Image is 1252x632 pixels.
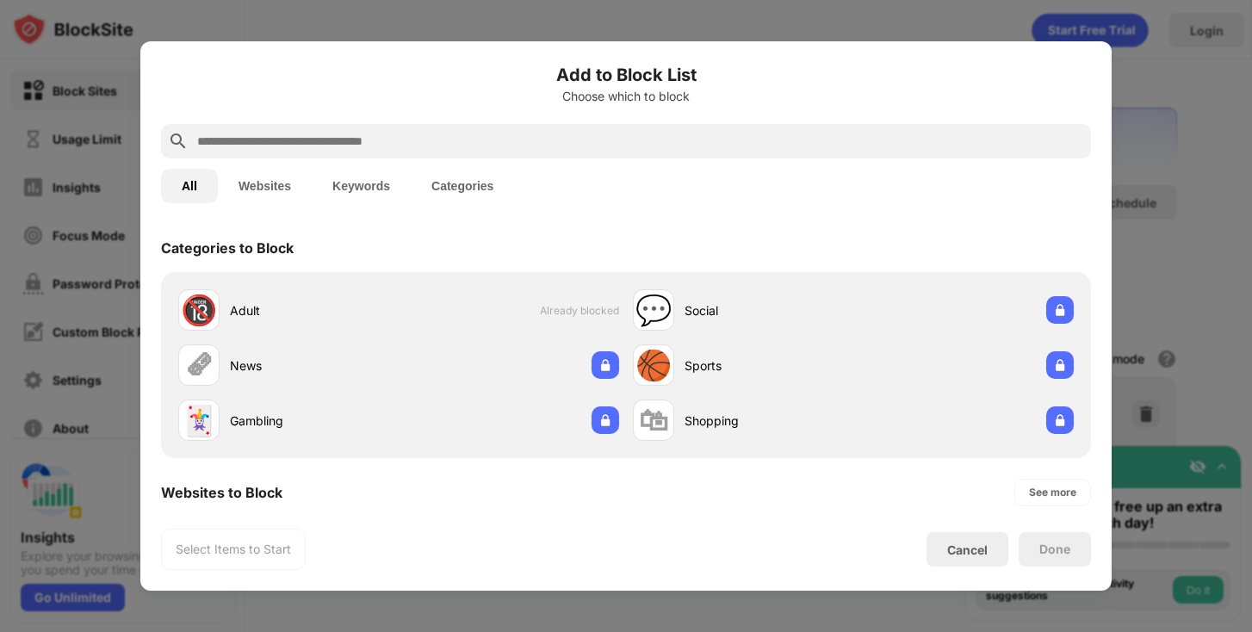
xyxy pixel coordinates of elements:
[176,541,291,558] div: Select Items to Start
[312,169,411,203] button: Keywords
[230,301,399,319] div: Adult
[230,412,399,430] div: Gambling
[685,301,853,319] div: Social
[639,403,668,438] div: 🛍
[161,90,1091,103] div: Choose which to block
[161,239,294,257] div: Categories to Block
[181,293,217,328] div: 🔞
[685,356,853,375] div: Sports
[161,484,282,501] div: Websites to Block
[161,62,1091,88] h6: Add to Block List
[1039,542,1070,556] div: Done
[540,304,619,317] span: Already blocked
[635,293,672,328] div: 💬
[411,169,514,203] button: Categories
[1029,484,1076,501] div: See more
[685,412,853,430] div: Shopping
[947,542,988,557] div: Cancel
[218,169,312,203] button: Websites
[230,356,399,375] div: News
[635,348,672,383] div: 🏀
[168,131,189,152] img: search.svg
[161,169,218,203] button: All
[184,348,214,383] div: 🗞
[181,403,217,438] div: 🃏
